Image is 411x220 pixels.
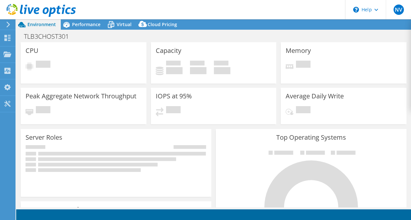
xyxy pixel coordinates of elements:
[21,33,79,40] h1: TLB3CHOST301
[36,61,50,69] span: Pending
[296,61,311,69] span: Pending
[148,21,177,27] span: Cloud Pricing
[26,206,103,213] h3: Top Server Manufacturers
[156,47,181,54] h3: Capacity
[166,61,181,67] span: Used
[214,67,230,74] h4: 0 GiB
[72,21,100,27] span: Performance
[353,7,359,13] svg: \n
[156,93,192,100] h3: IOPS at 95%
[117,21,132,27] span: Virtual
[190,61,205,67] span: Free
[296,106,311,115] span: Pending
[286,93,344,100] h3: Average Daily Write
[221,134,402,141] h3: Top Operating Systems
[166,67,183,74] h4: 0 GiB
[27,21,56,27] span: Environment
[26,47,38,54] h3: CPU
[190,67,206,74] h4: 0 GiB
[286,47,311,54] h3: Memory
[394,5,404,15] span: NV
[26,93,136,100] h3: Peak Aggregate Network Throughput
[166,106,181,115] span: Pending
[214,61,228,67] span: Total
[36,106,50,115] span: Pending
[26,134,62,141] h3: Server Roles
